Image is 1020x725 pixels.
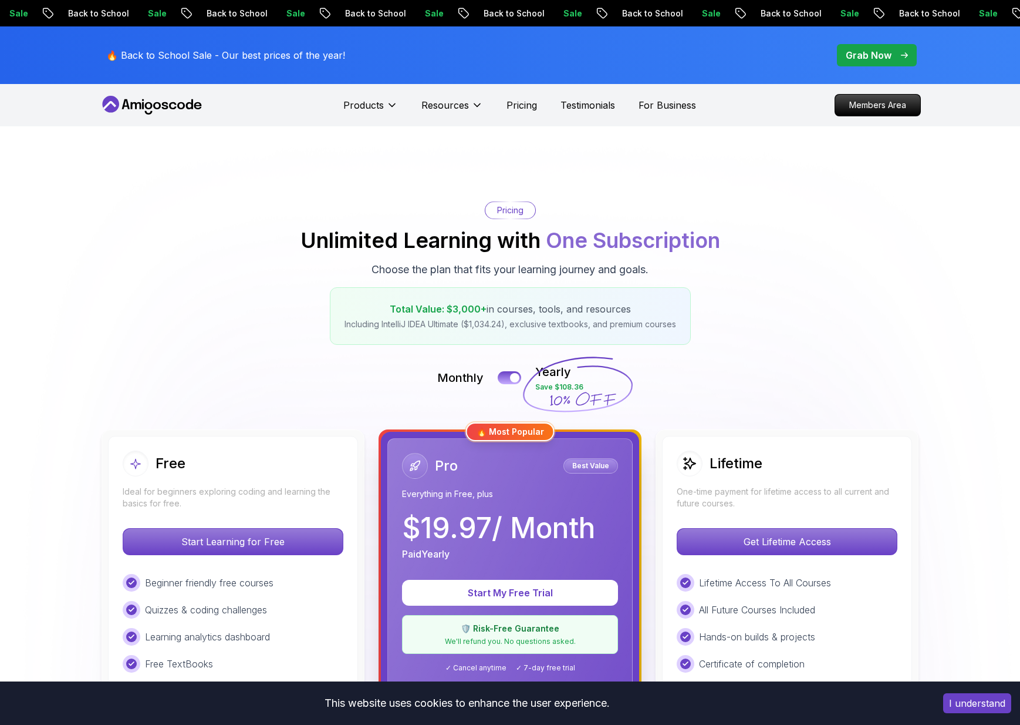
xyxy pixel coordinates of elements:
h2: Pro [435,457,458,475]
p: Free TextBooks [145,657,213,671]
p: Sale [964,8,1002,19]
p: Paid Yearly [402,547,450,561]
p: Monthly [437,370,484,386]
p: Best Value [565,460,616,472]
button: Start My Free Trial [402,580,618,606]
button: Start Learning for Free [123,528,343,555]
button: Resources [421,98,483,122]
a: For Business [639,98,696,112]
p: Start My Free Trial [416,586,604,600]
p: Including IntelliJ IDEA Ultimate ($1,034.24), exclusive textbooks, and premium courses [344,318,676,330]
div: This website uses cookies to enhance the user experience. [9,690,926,716]
p: Back to School [884,8,964,19]
span: ✓ 7-day free trial [516,663,575,673]
button: Products [343,98,398,122]
p: Everything in Free, plus [402,488,618,500]
p: Back to School [469,8,549,19]
p: Lifetime Access To All Courses [699,576,831,590]
h2: Lifetime [710,454,762,473]
p: Pricing [497,204,523,216]
p: Resources [421,98,469,112]
p: Back to School [53,8,133,19]
button: Get Lifetime Access [677,528,897,555]
p: One-time payment for lifetime access to all current and future courses. [677,486,897,509]
p: Learning analytics dashboard [145,630,270,644]
a: Start My Free Trial [402,587,618,599]
p: 🛡️ Risk-Free Guarantee [410,623,610,635]
p: $ 19.97 / Month [402,514,595,542]
p: Sale [826,8,863,19]
a: Members Area [835,94,921,116]
p: Sale [549,8,586,19]
a: Get Lifetime Access [677,536,897,548]
p: Back to School [607,8,687,19]
p: Back to School [746,8,826,19]
p: in courses, tools, and resources [344,302,676,316]
p: Hands-on builds & projects [699,630,815,644]
a: Pricing [506,98,537,112]
p: We'll refund you. No questions asked. [410,637,610,646]
span: One Subscription [546,227,720,253]
button: Accept cookies [943,693,1011,713]
h2: Unlimited Learning with [300,229,720,252]
p: All Future Courses Included [699,603,815,617]
p: Ideal for beginners exploring coding and learning the basics for free. [123,486,343,509]
h2: Free [156,454,185,473]
p: Choose the plan that fits your learning journey and goals. [371,261,649,278]
p: Beginner friendly free courses [145,576,273,590]
span: ✓ Cancel anytime [445,663,506,673]
p: Sale [133,8,171,19]
p: Certificate of completion [699,657,805,671]
p: Start Learning for Free [123,529,343,555]
span: Total Value: $3,000+ [390,303,487,315]
p: Back to School [330,8,410,19]
a: Start Learning for Free [123,536,343,548]
p: Sale [272,8,309,19]
p: Sale [687,8,725,19]
p: Get Lifetime Access [677,529,897,555]
p: Quizzes & coding challenges [145,603,267,617]
p: Products [343,98,384,112]
p: Back to School [192,8,272,19]
p: Members Area [835,95,920,116]
a: Testimonials [560,98,615,112]
p: Sale [410,8,448,19]
p: 🔥 Back to School Sale - Our best prices of the year! [106,48,345,62]
p: Grab Now [846,48,891,62]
